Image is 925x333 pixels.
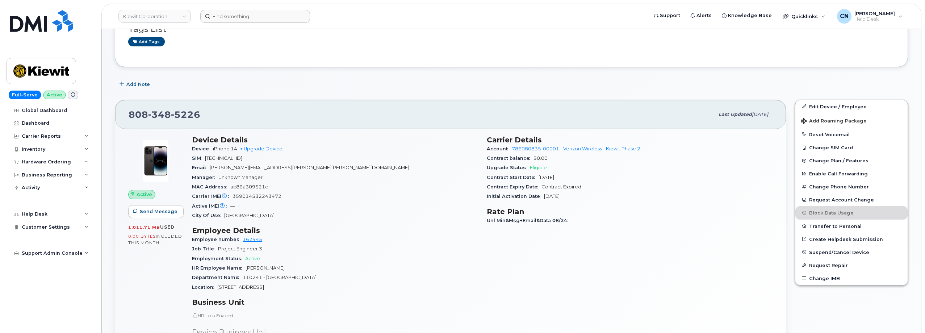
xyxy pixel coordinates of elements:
[118,10,191,23] a: Kiewit Corporation
[192,246,218,251] span: Job Title
[128,37,165,46] a: Add tags
[487,155,533,161] span: Contract balance
[795,128,908,141] button: Reset Voicemail
[126,81,150,88] span: Add Note
[128,225,160,230] span: 1,011.71 MB
[128,234,156,239] span: 0.00 Bytes
[795,206,908,219] button: Block Data Usage
[791,13,818,19] span: Quicklinks
[192,136,478,144] h3: Device Details
[192,193,233,199] span: Carrier IMEI
[192,184,230,190] span: MAC Address
[218,175,263,180] span: Unknown Manager
[795,141,908,154] button: Change SIM Card
[192,175,218,180] span: Manager
[140,208,177,215] span: Send Message
[487,184,541,190] span: Contract Expiry Date
[192,298,478,307] h3: Business Unit
[685,8,717,23] a: Alerts
[809,171,868,176] span: Enable Call Forwarding
[487,165,530,170] span: Upgrade Status
[233,193,281,199] span: 359014532243472
[245,256,260,261] span: Active
[160,224,175,230] span: used
[809,158,869,163] span: Change Plan / Features
[148,109,171,120] span: 348
[192,256,245,261] span: Employment Status
[192,275,243,280] span: Department Name
[128,233,182,245] span: included this month
[512,146,640,151] a: 786080835-00001 - Verizon Wireless - Kiewit Phase 2
[778,9,830,24] div: Quicklinks
[246,265,285,271] span: [PERSON_NAME]
[192,226,478,235] h3: Employee Details
[487,175,539,180] span: Contract Start Date
[200,10,310,23] input: Find something...
[719,112,752,117] span: Last updated
[213,146,237,151] span: iPhone 14
[218,246,262,251] span: Project Engineer 3
[530,165,547,170] span: Eligible
[795,167,908,180] button: Enable Call Forwarding
[752,112,768,117] span: [DATE]
[795,193,908,206] button: Request Account Change
[192,237,243,242] span: Employee number
[795,272,908,285] button: Change IMEI
[854,16,895,22] span: Help Desk
[795,259,908,272] button: Request Repair
[539,175,554,180] span: [DATE]
[210,165,409,170] span: [PERSON_NAME][EMAIL_ADDRESS][PERSON_NAME][PERSON_NAME][DOMAIN_NAME]
[224,213,275,218] span: [GEOGRAPHIC_DATA]
[192,312,478,319] p: HR Lock Enabled
[240,146,282,151] a: + Upgrade Device
[832,9,908,24] div: Connor Nguyen
[192,146,213,151] span: Device
[217,284,264,290] span: [STREET_ADDRESS]
[660,12,680,19] span: Support
[128,205,184,218] button: Send Message
[487,146,512,151] span: Account
[192,284,217,290] span: Location
[192,203,230,209] span: Active IMEI
[243,237,262,242] a: 162445
[854,11,895,16] span: [PERSON_NAME]
[230,203,235,209] span: —
[541,184,581,190] span: Contract Expired
[728,12,772,19] span: Knowledge Base
[795,100,908,113] a: Edit Device / Employee
[893,301,920,328] iframe: Messenger Launcher
[230,184,268,190] span: ac86a309521c
[649,8,685,23] a: Support
[533,155,548,161] span: $0.00
[809,249,869,255] span: Suspend/Cancel Device
[801,118,867,125] span: Add Roaming Package
[544,193,560,199] span: [DATE]
[171,109,200,120] span: 5226
[487,136,773,144] h3: Carrier Details
[795,154,908,167] button: Change Plan / Features
[128,25,895,34] h3: Tags List
[795,233,908,246] a: Create Helpdesk Submission
[192,265,246,271] span: HR Employee Name
[192,213,224,218] span: City Of Use
[487,193,544,199] span: Initial Activation Date
[129,109,200,120] span: 808
[137,191,152,198] span: Active
[795,220,908,233] button: Transfer to Personal
[795,113,908,128] button: Add Roaming Package
[192,155,205,161] span: SIM
[717,8,777,23] a: Knowledge Base
[487,218,571,223] span: Unl Min&Msg+Email&Data 08/24
[243,275,317,280] span: 110241 - [GEOGRAPHIC_DATA]
[192,165,210,170] span: Email
[840,12,849,21] span: CN
[795,180,908,193] button: Change Phone Number
[795,246,908,259] button: Suspend/Cancel Device
[487,207,773,216] h3: Rate Plan
[134,139,177,183] img: image20231002-3703462-njx0qo.jpeg
[205,155,242,161] span: [TECHNICAL_ID]
[115,78,156,91] button: Add Note
[696,12,712,19] span: Alerts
